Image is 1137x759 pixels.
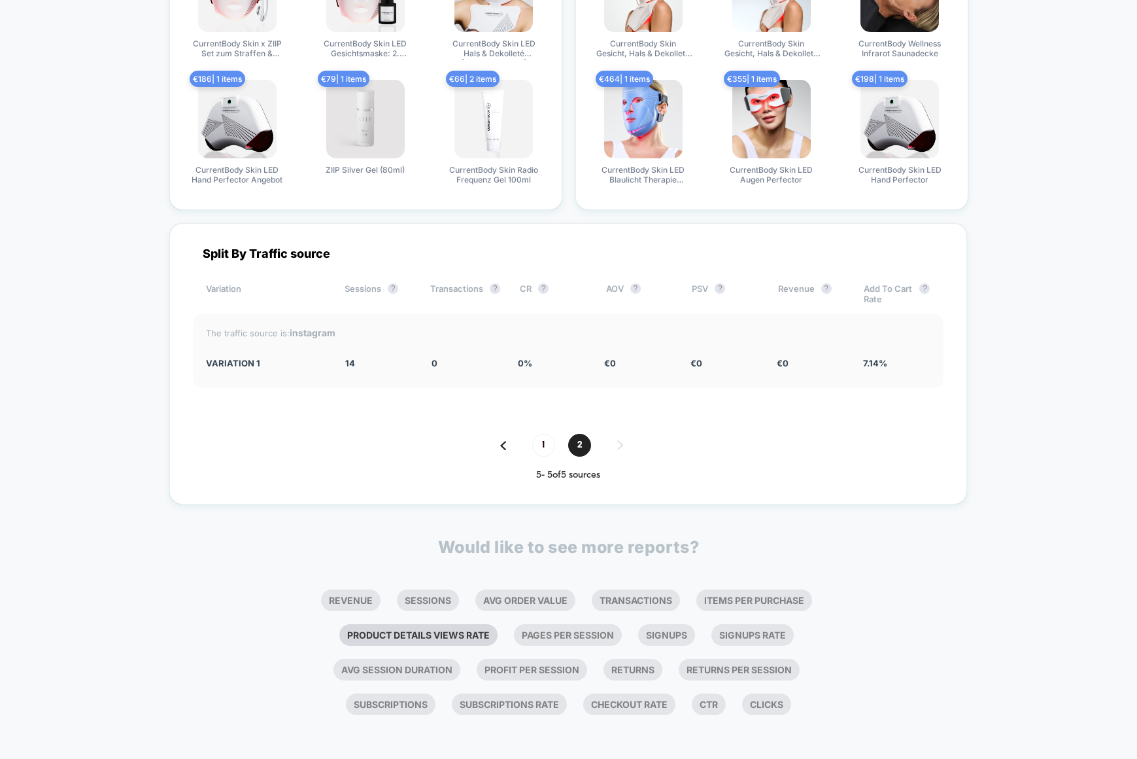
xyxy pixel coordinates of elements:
[206,358,326,368] div: Variation 1
[860,80,939,158] img: produt
[445,165,543,186] span: CurrentBody Skin Radio Frequenz Gel 100ml
[638,624,695,646] li: Signups
[321,590,381,611] li: Revenue
[724,71,780,87] span: € 355 | 1 items
[592,590,680,611] li: Transactions
[711,624,794,646] li: Signups Rate
[919,283,930,294] button: ?
[438,537,700,557] p: Would like to see more reports?
[863,358,887,368] span: 7.14 %
[568,434,591,457] span: 2
[520,283,586,304] div: CR
[446,71,500,87] span: € 66 | 2 items
[604,80,683,158] img: produt
[851,39,949,60] span: CurrentBody Wellness Infrarot Saunadecke
[193,470,943,481] div: 5 - 5 of 5 sources
[692,283,758,304] div: PSV
[604,358,616,368] span: € 0
[345,283,411,304] div: Sessions
[290,327,335,338] strong: instagram
[188,39,286,60] span: CurrentBody Skin x ZIIP Set zum Straffen & Aufhellen
[190,71,245,87] span: € 186 | 1 items
[397,590,459,611] li: Sessions
[477,659,587,680] li: Profit Per Session
[432,358,437,368] span: 0
[596,71,653,87] span: € 464 | 1 items
[316,39,415,60] span: CurrentBody Skin LED Gesichtsmaske: 2. Generation & Green Tea Serum (30ml)
[326,80,405,158] img: produt
[630,283,641,294] button: ?
[852,71,908,87] span: € 198 | 1 items
[583,694,675,715] li: Checkout Rate
[514,624,622,646] li: Pages Per Session
[594,165,692,186] span: CurrentBody Skin LED Blaulicht Therapie Gesichtsmaske
[500,441,506,450] img: pagination back
[454,80,533,158] img: produt
[603,659,662,680] li: Returns
[445,39,543,60] span: CurrentBody Skin LED Hals & Dekolleté [PERSON_NAME]
[778,283,844,304] div: Revenue
[722,165,821,186] span: CurrentBody Skin LED Augen Perfector
[475,590,575,611] li: Avg Order Value
[206,327,930,338] div: The traffic source is:
[388,283,398,294] button: ?
[742,694,791,715] li: Clicks
[777,358,789,368] span: € 0
[594,39,692,60] span: CurrentBody Skin Gesicht, Hals & Dekolleté Set: 2. Generation
[690,358,702,368] span: € 0
[346,694,435,715] li: Subscriptions
[851,165,949,186] span: CurrentBody Skin LED Hand Perfector
[326,165,405,186] span: ZIIP Silver Gel (80ml)
[606,283,672,304] div: AOV
[345,358,355,368] span: 14
[732,80,811,158] img: produt
[692,694,726,715] li: Ctr
[333,659,460,680] li: Avg Session Duration
[452,694,567,715] li: Subscriptions Rate
[430,283,500,304] div: Transactions
[715,283,725,294] button: ?
[188,165,286,186] span: CurrentBody Skin LED Hand Perfector Angebot
[318,71,369,87] span: € 79 | 1 items
[696,590,812,611] li: Items Per Purchase
[722,39,821,60] span: CurrentBody Skin Gesicht, Hals & Dekolleté Set: 2. Generation
[679,659,800,680] li: Returns Per Session
[864,283,930,304] div: Add To Cart Rate
[206,283,326,304] div: Variation
[490,283,500,294] button: ?
[339,624,498,646] li: Product Details Views Rate
[821,283,832,294] button: ?
[538,283,549,294] button: ?
[518,358,532,368] span: 0 %
[198,80,277,158] img: produt
[532,434,555,457] span: 1
[193,247,943,260] div: Split By Traffic source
